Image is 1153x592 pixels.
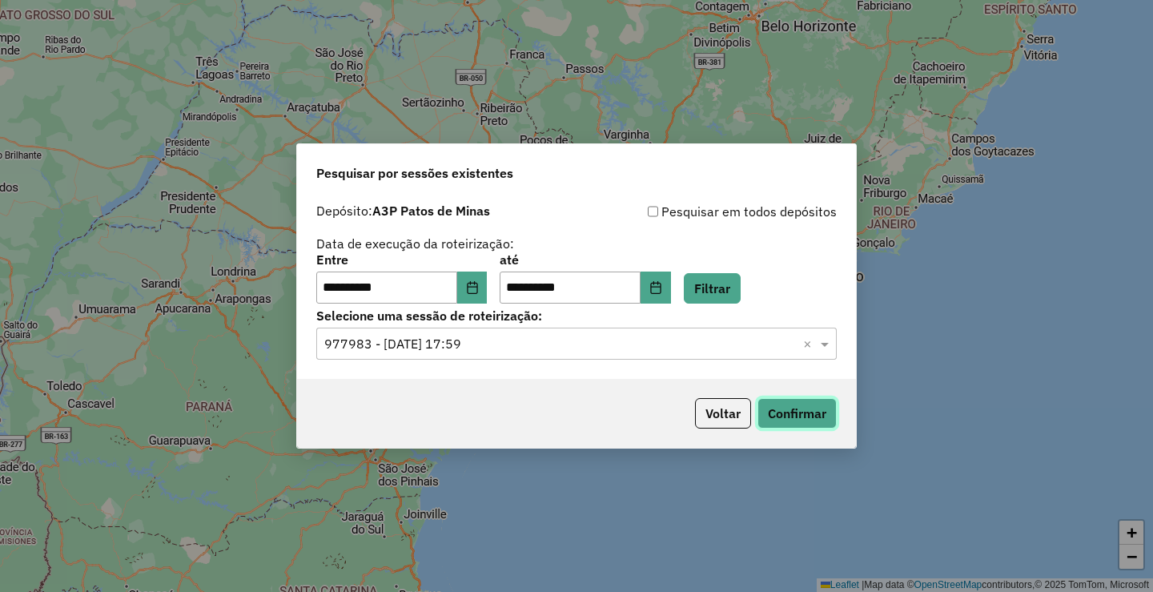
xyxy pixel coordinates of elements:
[316,201,490,220] label: Depósito:
[576,202,837,221] div: Pesquisar em todos depósitos
[684,273,741,304] button: Filtrar
[316,163,513,183] span: Pesquisar por sessões existentes
[316,234,514,253] label: Data de execução da roteirização:
[757,398,837,429] button: Confirmar
[695,398,751,429] button: Voltar
[641,272,671,304] button: Choose Date
[457,272,488,304] button: Choose Date
[803,334,817,353] span: Clear all
[372,203,490,219] strong: A3P Patos de Minas
[316,250,487,269] label: Entre
[316,306,837,325] label: Selecione uma sessão de roteirização:
[500,250,670,269] label: até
